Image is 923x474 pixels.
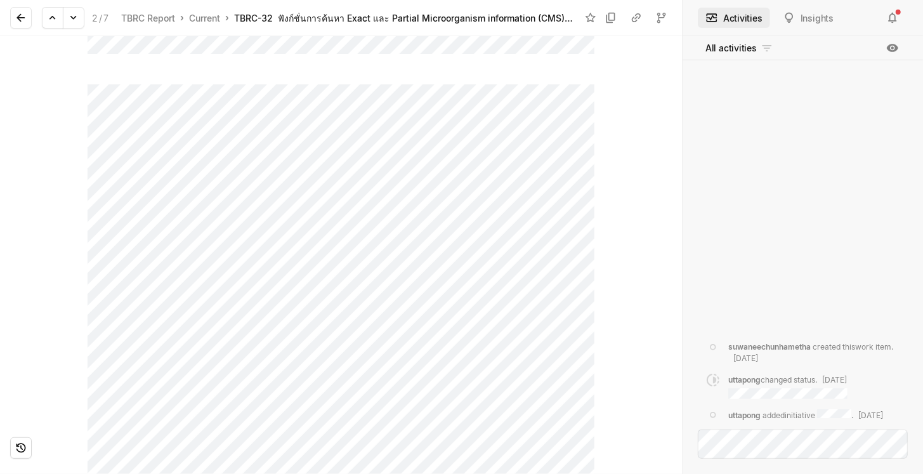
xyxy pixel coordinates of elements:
[225,11,229,24] div: ›
[698,8,770,28] button: Activities
[728,341,900,364] div: created this work item .
[119,10,178,27] a: TBRC Report
[822,375,847,385] span: [DATE]
[858,411,883,420] span: [DATE]
[728,409,883,421] div: added initiative .
[180,11,184,24] div: ›
[705,41,757,55] span: All activities
[728,342,811,352] span: suwaneechunhametha
[775,8,841,28] button: Insights
[187,10,223,27] a: Current
[234,11,273,25] div: TBRC-32
[121,11,175,25] div: TBRC Report
[728,374,848,399] div: changed status .
[728,375,761,385] span: uttapong
[733,353,758,363] span: [DATE]
[99,13,102,23] span: /
[278,11,573,25] div: ฟังก์ชั่นการค้นหา Exact และ Partial Microorganism information (CMS) ยังดึงข้อมูลไม่ถูกต้อง
[728,411,761,420] span: uttapong
[92,11,108,25] div: 2 7
[698,38,781,58] button: All activities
